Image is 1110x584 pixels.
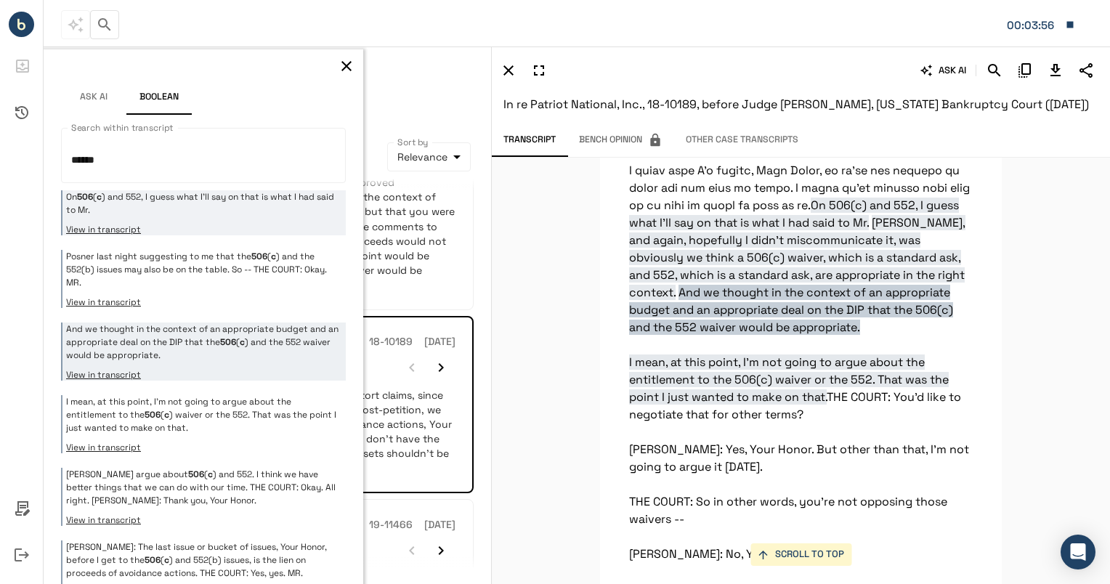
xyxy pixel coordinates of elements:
[579,133,663,147] span: Bench Opinion
[397,136,429,148] label: Sort by
[66,369,342,381] button: View in transcript
[164,554,169,566] em: c
[567,126,674,154] span: This feature has been disabled by your account admin.
[629,215,965,300] span: [PERSON_NAME], and again, hopefully I didn't miscommunicate it, was obviously we think a 506(c) w...
[1061,535,1095,569] div: Open Intercom Messenger
[71,121,173,134] label: Search within transcript
[61,80,126,115] button: Ask AI
[145,409,161,421] em: 506
[982,58,1007,83] button: Search
[145,554,161,566] em: 506
[1074,58,1098,83] button: Share Transcript
[271,251,276,262] em: c
[1013,58,1037,83] button: Copy Citation
[126,80,192,115] button: Boolean
[164,409,169,421] em: c
[240,336,245,348] em: c
[66,395,342,434] p: I mean, at this point, I'm not going to argue about the entitlement to the ( ) waiver or the 552....
[66,442,342,453] button: View in transcript
[66,323,342,362] p: And we thought in the context of an appropriate budget and an appropriate deal on the DIP that th...
[188,469,204,480] em: 506
[629,354,949,405] span: I mean, at this point, I'm not going to argue about the entitlement to the 506(c) waiver or the 5...
[750,543,851,566] button: SCROLL TO TOP
[369,334,413,350] h6: 18-10189
[503,97,1089,112] span: In re Patriot National, Inc., 18-10189, before Judge [PERSON_NAME], [US_STATE] Bankruptcy Court (...
[66,250,342,289] p: Posner last night suggesting to me that the ( ) and the 552(b) issues may also be on the table. S...
[66,514,342,526] button: View in transcript
[629,285,953,335] span: And we thought in the context of an appropriate budget and an appropriate deal on the DIP that th...
[66,190,342,216] p: On ( ) and 552, I guess what I'll say on that is what I had said to Mr.
[1000,9,1082,40] button: Matter: 162016.540636
[66,296,342,308] button: View in transcript
[77,191,93,203] em: 506
[492,126,567,154] button: Transcript
[208,469,213,480] em: c
[61,10,90,39] span: This feature has been disabled by your account admin.
[97,191,102,203] em: c
[917,58,970,83] button: ASK AI
[66,224,342,235] button: View in transcript
[220,336,236,348] em: 506
[1007,16,1058,35] div: Matter: 162016.540636
[387,142,471,171] div: Relevance
[1043,58,1068,83] button: Download Transcript
[369,517,413,533] h6: 19-11466
[66,468,342,507] p: [PERSON_NAME] argue about ( ) and 552. I think we have better things that we can do with our time...
[66,540,342,580] p: [PERSON_NAME]: The last issue or bucket of issues, Your Honor, before I get to the ( ) and 552(b)...
[674,126,810,154] button: Other Case Transcripts
[424,334,455,350] h6: [DATE]
[424,517,455,533] h6: [DATE]
[251,251,267,262] em: 506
